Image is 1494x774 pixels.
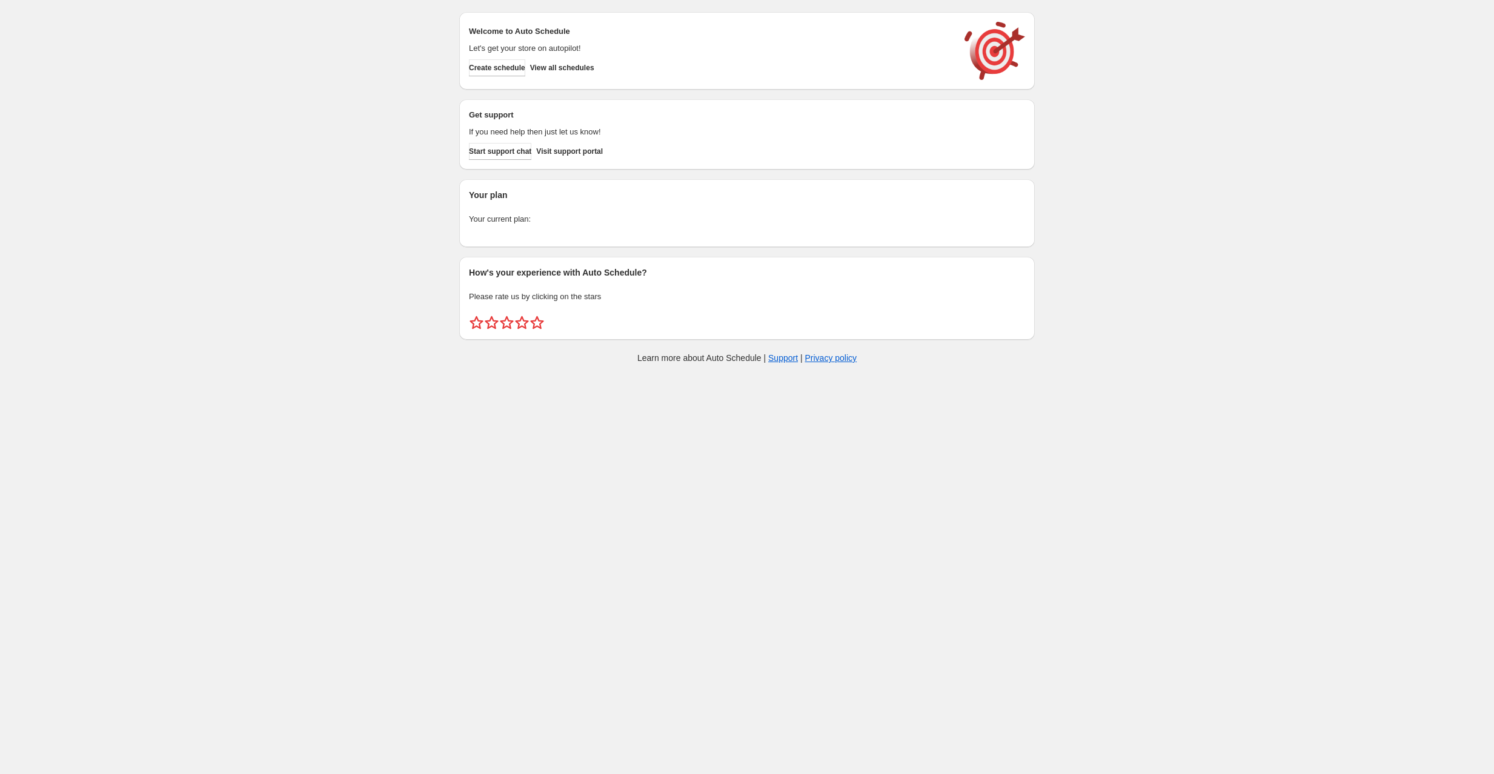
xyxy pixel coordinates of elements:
button: View all schedules [530,59,594,76]
span: View all schedules [530,63,594,73]
h2: Welcome to Auto Schedule [469,25,952,38]
span: Visit support portal [536,147,603,156]
p: Please rate us by clicking on the stars [469,291,1025,303]
p: If you need help then just let us know! [469,126,952,138]
p: Your current plan: [469,213,1025,225]
span: Start support chat [469,147,531,156]
button: Create schedule [469,59,525,76]
p: Let's get your store on autopilot! [469,42,952,55]
h2: How's your experience with Auto Schedule? [469,266,1025,279]
span: Create schedule [469,63,525,73]
a: Support [768,353,798,363]
a: Privacy policy [805,353,857,363]
h2: Get support [469,109,952,121]
h2: Your plan [469,189,1025,201]
a: Visit support portal [536,143,603,160]
a: Start support chat [469,143,531,160]
p: Learn more about Auto Schedule | | [637,352,857,364]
